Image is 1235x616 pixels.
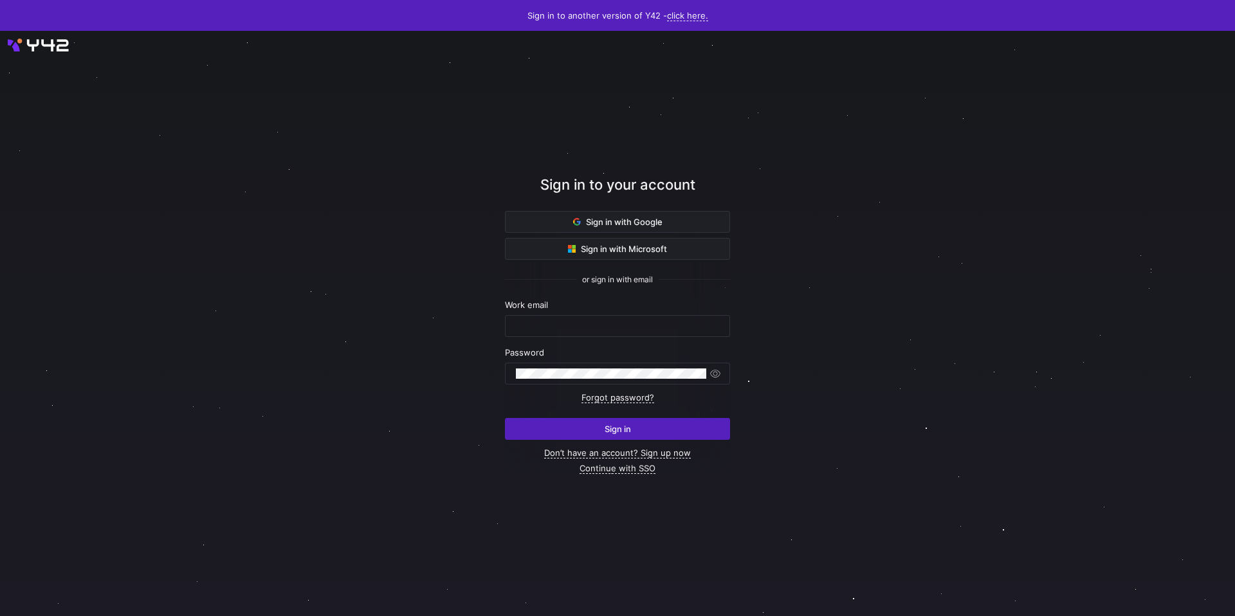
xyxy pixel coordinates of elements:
[505,211,730,233] button: Sign in with Google
[505,174,730,211] div: Sign in to your account
[568,244,667,254] span: Sign in with Microsoft
[580,463,655,474] a: Continue with SSO
[505,238,730,260] button: Sign in with Microsoft
[544,448,691,458] a: Don’t have an account? Sign up now
[667,10,708,21] a: click here.
[505,300,548,310] span: Work email
[581,392,654,403] a: Forgot password?
[505,418,730,440] button: Sign in
[582,275,653,284] span: or sign in with email
[573,217,663,227] span: Sign in with Google
[605,424,631,434] span: Sign in
[505,347,544,358] span: Password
